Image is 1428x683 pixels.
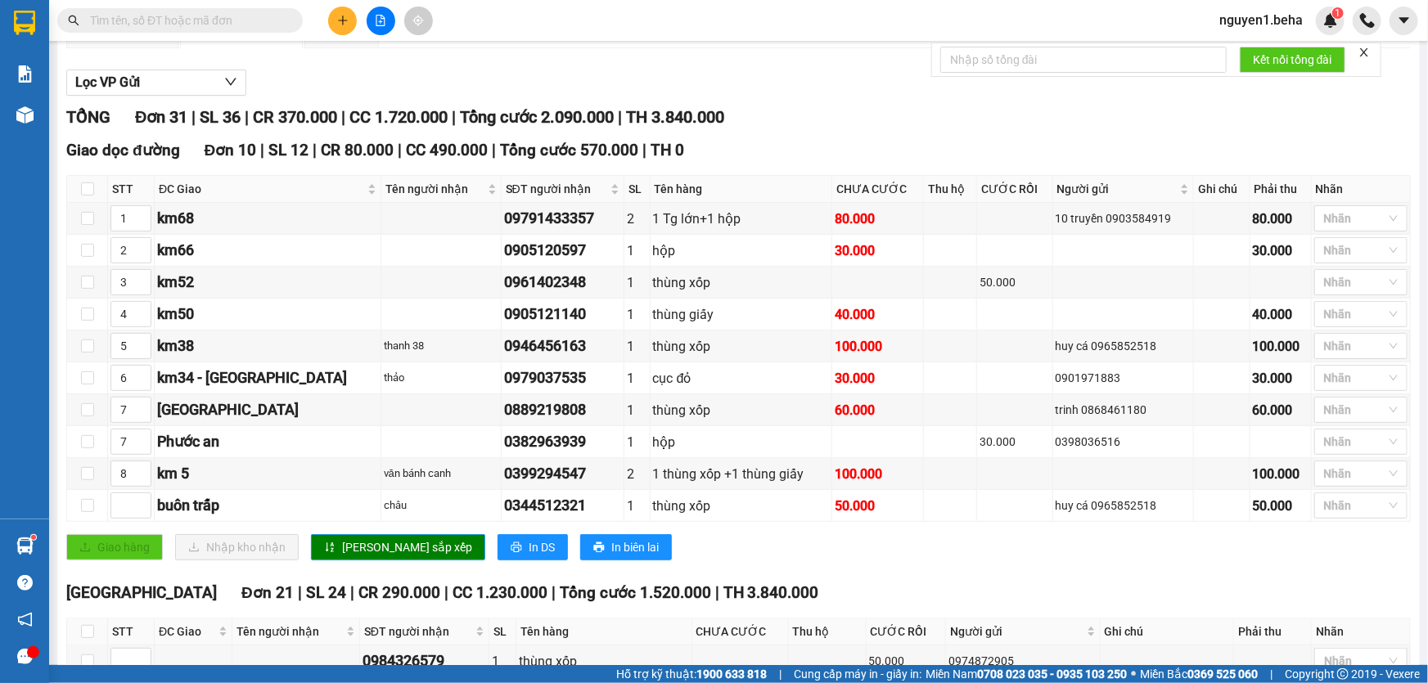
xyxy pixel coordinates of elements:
[1253,51,1332,69] span: Kết nối tổng đài
[835,464,921,484] div: 100.000
[1056,401,1192,419] div: trinh 0868461180
[869,652,943,670] div: 50.000
[298,583,302,602] span: |
[835,400,921,420] div: 60.000
[977,176,1053,203] th: CƯỚC RỒI
[260,141,264,160] span: |
[1270,665,1273,683] span: |
[616,665,767,683] span: Hỗ trợ kỹ thuật:
[867,618,946,645] th: CƯỚC RỒI
[341,107,345,127] span: |
[1253,400,1309,420] div: 60.000
[17,575,33,591] span: question-circle
[157,430,378,453] div: Phước an
[381,458,502,490] td: văn bánh canh
[504,366,622,389] div: 0979037535
[502,267,625,299] td: 0961402348
[108,176,155,203] th: STT
[398,141,402,160] span: |
[31,535,36,540] sup: 1
[321,141,394,160] span: CR 80.000
[17,649,33,664] span: message
[200,107,241,127] span: SL 36
[835,336,921,357] div: 100.000
[653,400,829,420] div: thùng xốp
[1056,433,1192,451] div: 0398036516
[502,235,625,267] td: 0905120597
[1194,176,1250,203] th: Ghi chú
[977,667,1127,681] strong: 0708 023 035 - 0935 103 250
[835,209,921,229] div: 80.000
[268,141,309,160] span: SL 12
[502,362,625,394] td: 0979037535
[504,398,622,421] div: 0889219808
[157,494,378,517] div: buôn trấp
[627,304,646,325] div: 1
[381,362,502,394] td: thảo
[1250,176,1312,203] th: Phải thu
[653,336,829,357] div: thùng xốp
[1056,209,1192,227] div: 10 truyền 0903584919
[593,541,605,555] span: printer
[502,299,625,330] td: 0905121140
[205,141,257,160] span: Đơn 10
[384,370,498,386] div: thảo
[627,368,646,389] div: 1
[529,538,555,556] span: In DS
[500,141,638,160] span: Tổng cước 570.000
[1057,180,1178,198] span: Người gửi
[502,458,625,490] td: 0399294547
[511,541,522,555] span: printer
[502,426,625,458] td: 0382963939
[504,335,622,357] div: 0946456163
[135,107,187,127] span: Đơn 31
[832,176,924,203] th: CHƯA CƯỚC
[835,240,921,261] div: 30.000
[651,176,832,203] th: Tên hàng
[404,7,433,35] button: aim
[1206,10,1316,30] span: nguyen1.beha
[1131,671,1136,677] span: ⚪️
[460,107,614,127] span: Tổng cước 2.090.000
[1253,464,1309,484] div: 100.000
[1187,667,1258,681] strong: 0369 525 060
[627,336,646,357] div: 1
[502,203,625,235] td: 09791433357
[381,490,502,522] td: châu
[715,583,719,602] span: |
[157,207,378,230] div: km68
[66,107,110,127] span: TỔNG
[1253,496,1309,516] div: 50.000
[653,368,829,389] div: cục đỏ
[789,618,867,645] th: Thu hộ
[253,107,337,127] span: CR 370.000
[498,534,568,560] button: printerIn DS
[159,622,215,640] span: ĐC Giao
[653,209,829,229] div: 1 Tg lớn+1 hộp
[504,430,622,453] div: 0382963939
[627,272,646,293] div: 1
[1101,618,1234,645] th: Ghi chú
[696,667,767,681] strong: 1900 633 818
[358,583,440,602] span: CR 290.000
[349,107,448,127] span: CC 1.720.000
[1390,7,1418,35] button: caret-down
[1240,47,1345,73] button: Kết nối tổng đài
[1253,336,1309,357] div: 100.000
[1358,47,1370,58] span: close
[506,180,608,198] span: SĐT người nhận
[453,583,547,602] span: CC 1.230.000
[1335,7,1340,19] span: 1
[611,538,659,556] span: In biên lai
[1316,180,1406,198] div: Nhãn
[504,271,622,294] div: 0961402348
[980,433,1050,451] div: 30.000
[492,651,513,672] div: 1
[66,70,246,96] button: Lọc VP Gửi
[444,583,448,602] span: |
[16,65,34,83] img: solution-icon
[504,207,622,230] div: 09791433357
[157,462,378,485] div: km 5
[1056,369,1192,387] div: 0901971883
[492,141,496,160] span: |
